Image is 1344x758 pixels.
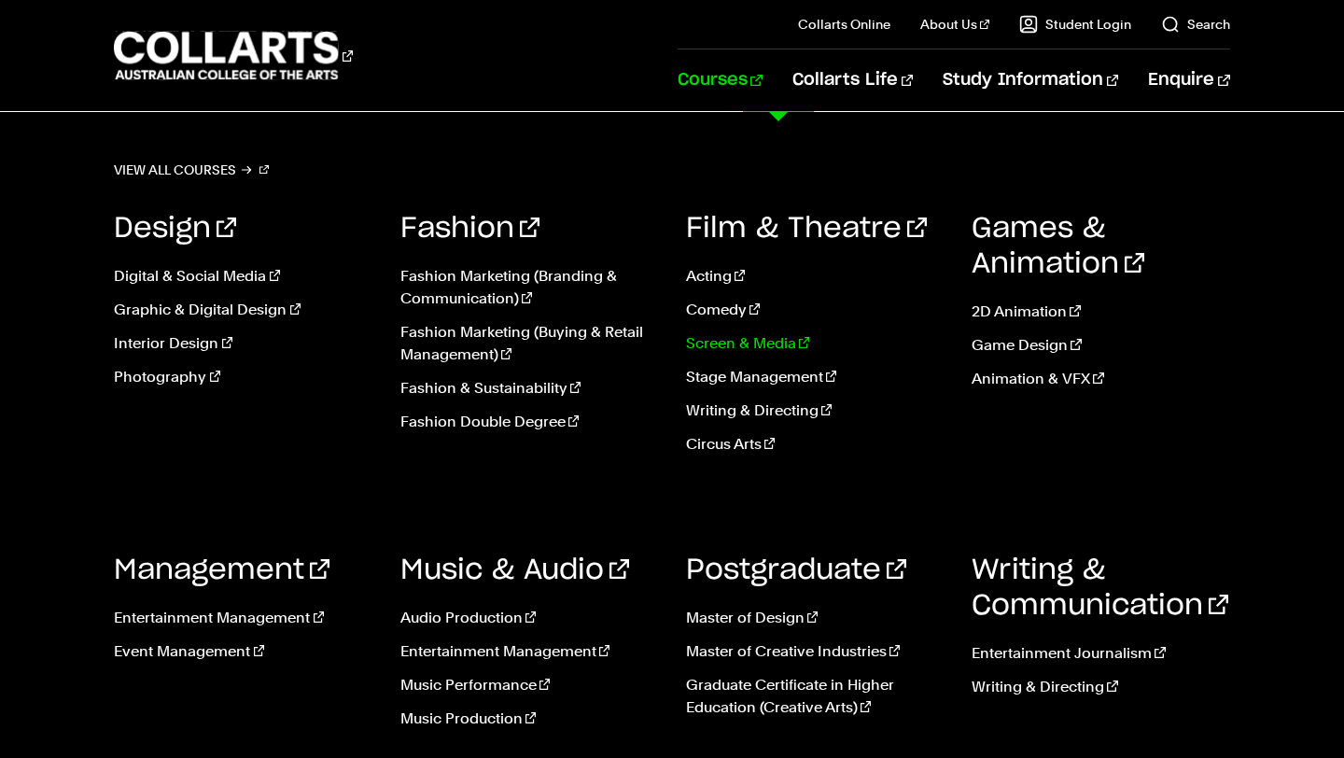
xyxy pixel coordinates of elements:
a: Games & Animation [972,215,1144,278]
a: Search [1161,15,1230,34]
a: Courses [678,49,763,111]
a: Music Performance [400,674,658,696]
a: Music Production [400,708,658,730]
a: Stage Management [686,366,944,388]
a: Screen & Media [686,332,944,355]
a: Interior Design [114,332,371,355]
a: Collarts Life [792,49,913,111]
a: Writing & Directing [686,400,944,422]
a: Fashion Marketing (Buying & Retail Management) [400,321,658,366]
a: Graphic & Digital Design [114,299,371,321]
a: Animation & VFX [972,368,1229,390]
a: Digital & Social Media [114,265,371,288]
a: Audio Production [400,607,658,629]
div: Go to homepage [114,29,353,82]
a: Writing & Directing [972,676,1229,698]
a: Graduate Certificate in Higher Education (Creative Arts) [686,674,944,719]
a: Circus Arts [686,433,944,456]
a: Master of Creative Industries [686,640,944,663]
a: Fashion Double Degree [400,411,658,433]
a: Study Information [943,49,1118,111]
a: Photography [114,366,371,388]
a: Music & Audio [400,556,629,584]
a: Student Login [1019,15,1131,34]
a: Event Management [114,640,371,663]
a: About Us [920,15,989,34]
a: 2D Animation [972,301,1229,323]
a: Acting [686,265,944,288]
a: Comedy [686,299,944,321]
a: Writing & Communication [972,556,1228,620]
a: Fashion & Sustainability [400,377,658,400]
a: Fashion Marketing (Branding & Communication) [400,265,658,310]
a: Entertainment Journalism [972,642,1229,665]
a: Entertainment Management [400,640,658,663]
a: Collarts Online [798,15,890,34]
a: Postgraduate [686,556,906,584]
a: Design [114,215,236,243]
a: Game Design [972,334,1229,357]
a: Film & Theatre [686,215,927,243]
a: Enquire [1148,49,1229,111]
a: Entertainment Management [114,607,371,629]
a: Management [114,556,329,584]
a: View all courses [114,157,269,183]
a: Master of Design [686,607,944,629]
a: Fashion [400,215,539,243]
